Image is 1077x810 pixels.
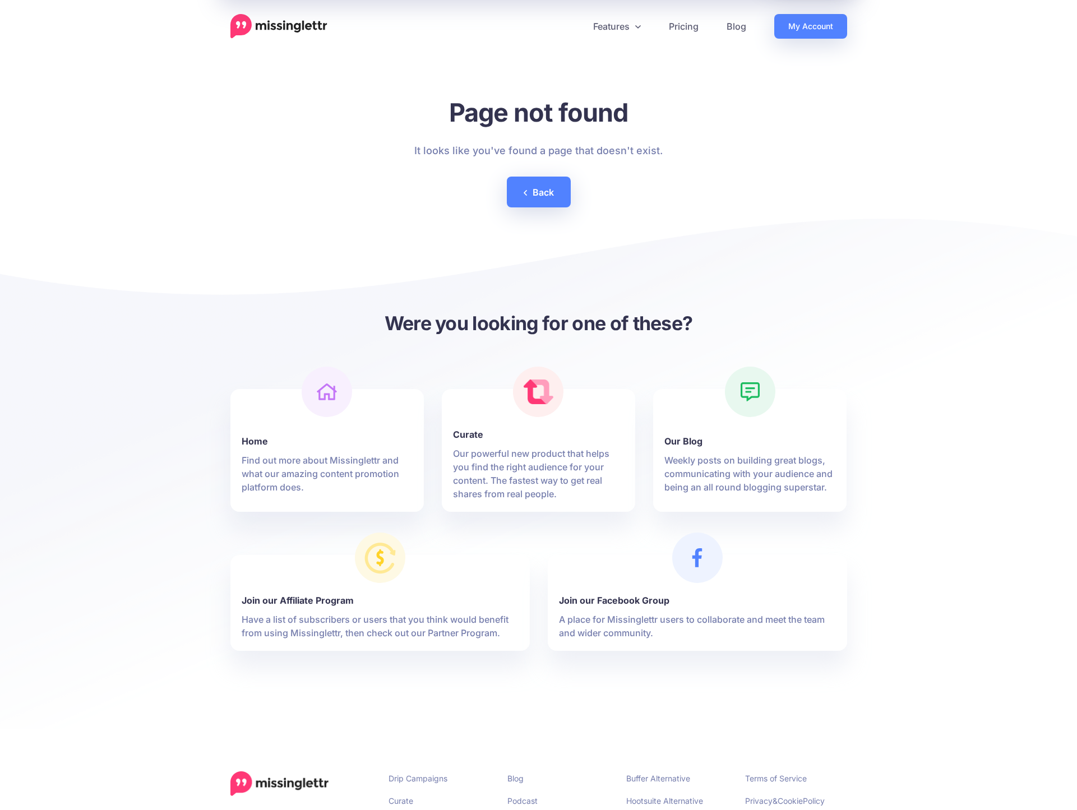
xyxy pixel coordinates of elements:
a: Cookie [778,796,803,806]
p: Our powerful new product that helps you find the right audience for your content. The fastest way... [453,447,624,501]
p: Find out more about Missinglettr and what our amazing content promotion platform does. [242,453,413,494]
b: Join our Facebook Group [559,594,836,607]
a: Blog [507,774,524,783]
b: Join our Affiliate Program [242,594,519,607]
a: Curate [389,796,413,806]
p: A place for Missinglettr users to collaborate and meet the team and wider community. [559,613,836,640]
a: Join our Affiliate Program Have a list of subscribers or users that you think would benefit from ... [242,580,519,640]
a: Curate Our powerful new product that helps you find the right audience for your content. The fast... [453,414,624,501]
a: Podcast [507,796,538,806]
a: Home Find out more about Missinglettr and what our amazing content promotion platform does. [242,421,413,494]
a: Drip Campaigns [389,774,447,783]
a: Pricing [655,14,713,39]
b: Our Blog [664,434,835,448]
a: Privacy [745,796,773,806]
p: Weekly posts on building great blogs, communicating with your audience and being an all round blo... [664,453,835,494]
h3: Were you looking for one of these? [230,311,847,336]
a: Join our Facebook Group A place for Missinglettr users to collaborate and meet the team and wider... [559,580,836,640]
b: Home [242,434,413,448]
h1: Page not found [414,97,663,128]
a: Buffer Alternative [626,774,690,783]
a: Our Blog Weekly posts on building great blogs, communicating with your audience and being an all ... [664,421,835,494]
img: revenue.png [362,539,399,576]
a: My Account [774,14,847,39]
img: curate.png [524,379,554,404]
b: Curate [453,428,624,441]
a: Blog [713,14,760,39]
a: Back [507,177,571,207]
p: It looks like you've found a page that doesn't exist. [414,142,663,160]
a: Hootsuite Alternative [626,796,703,806]
a: Terms of Service [745,774,807,783]
a: Features [579,14,655,39]
li: & Policy [745,794,847,808]
p: Have a list of subscribers or users that you think would benefit from using Missinglettr, then ch... [242,613,519,640]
